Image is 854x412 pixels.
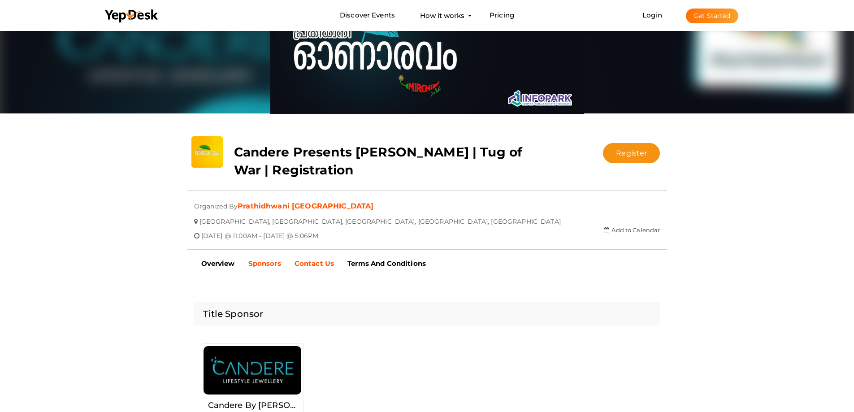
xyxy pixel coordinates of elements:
label: Candere By [PERSON_NAME] [208,399,297,412]
a: Contact Us [288,252,341,275]
a: Discover Events [340,7,395,24]
button: Register [603,143,660,163]
a: Pricing [490,7,514,24]
a: Login [642,11,662,19]
span: [GEOGRAPHIC_DATA], [GEOGRAPHIC_DATA], [GEOGRAPHIC_DATA], [GEOGRAPHIC_DATA], [GEOGRAPHIC_DATA] [199,211,561,226]
span: Organized By [194,195,238,210]
b: Sponsors [248,259,281,268]
button: How it works [417,7,467,24]
a: Overview [195,252,242,275]
a: Sponsors [242,252,288,275]
img: OMQLXEI8_normal.png [204,346,301,395]
span: [DATE] @ 11:00AM - [DATE] @ 5:06PM [201,225,319,240]
a: Add to Calendar [604,226,660,234]
b: Contact Us [295,259,334,268]
img: 0C2H5NAW_small.jpeg [191,136,223,168]
b: Candere Presents [PERSON_NAME] | Tug of War | Registration [234,144,522,178]
div: Title Sponsor [194,302,660,325]
b: Terms And Conditions [347,259,426,268]
a: Terms And Conditions [341,252,433,275]
b: Overview [201,259,235,268]
a: Prathidhwani [GEOGRAPHIC_DATA] [238,202,373,210]
button: Get Started [686,9,738,23]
